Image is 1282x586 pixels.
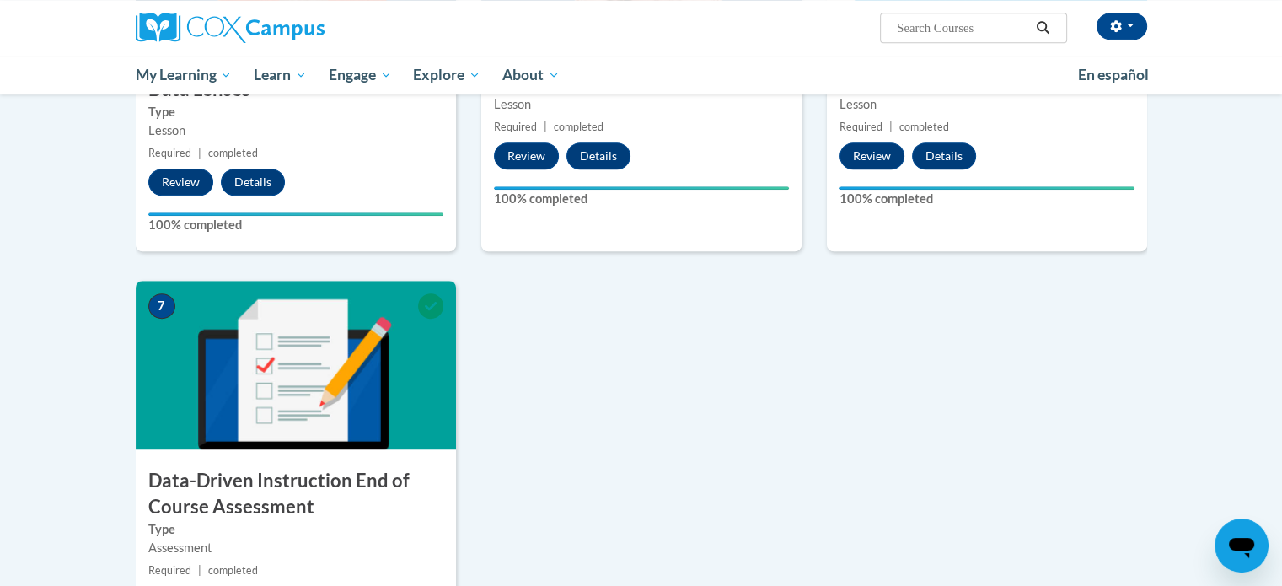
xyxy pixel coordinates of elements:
button: Review [494,142,559,169]
label: 100% completed [839,190,1134,208]
span: Required [148,564,191,577]
img: Cox Campus [136,13,325,43]
span: | [889,121,893,133]
span: | [544,121,547,133]
button: Details [566,142,630,169]
img: Course Image [136,281,456,449]
label: Type [148,103,443,121]
a: My Learning [125,56,244,94]
span: | [198,147,201,159]
div: Your progress [839,186,1134,190]
label: Type [148,520,443,539]
div: Your progress [148,212,443,216]
div: Lesson [494,95,789,114]
div: Your progress [494,186,789,190]
span: Explore [413,65,480,85]
button: Review [148,169,213,196]
div: Assessment [148,539,443,557]
span: En español [1078,66,1149,83]
button: Account Settings [1097,13,1147,40]
span: Engage [329,65,392,85]
div: Main menu [110,56,1172,94]
span: About [502,65,560,85]
span: Learn [254,65,307,85]
div: Lesson [148,121,443,140]
span: Required [839,121,882,133]
button: Details [912,142,976,169]
span: completed [208,564,258,577]
span: 7 [148,293,175,319]
a: Learn [243,56,318,94]
div: Lesson [839,95,1134,114]
span: completed [208,147,258,159]
button: Review [839,142,904,169]
h3: Data-Driven Instruction End of Course Assessment [136,468,456,520]
input: Search Courses [895,18,1030,38]
span: My Learning [135,65,232,85]
label: 100% completed [148,216,443,234]
a: Explore [402,56,491,94]
a: About [491,56,571,94]
a: Cox Campus [136,13,456,43]
button: Search [1030,18,1055,38]
button: Details [221,169,285,196]
a: Engage [318,56,403,94]
label: 100% completed [494,190,789,208]
span: Required [494,121,537,133]
iframe: Button to launch messaging window [1215,519,1269,573]
a: En español [1067,57,1160,93]
span: | [198,564,201,577]
span: Required [148,147,191,159]
span: completed [554,121,603,133]
span: completed [899,121,949,133]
